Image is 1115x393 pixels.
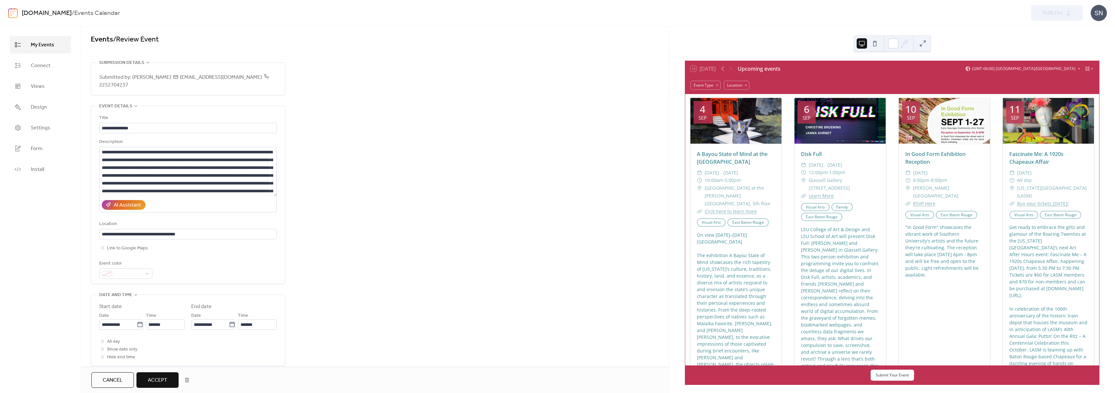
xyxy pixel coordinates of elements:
[31,145,42,153] span: Form
[1009,169,1015,177] div: ​
[99,72,269,90] span: 2252704237
[103,376,123,384] span: Cancel
[22,7,72,19] a: [DOMAIN_NAME]
[1017,184,1087,200] span: [US_STATE][GEOGRAPHIC_DATA] (LASM)
[10,140,71,157] a: Form
[705,184,775,207] span: [GEOGRAPHIC_DATA] at the [PERSON_NAME][GEOGRAPHIC_DATA], 5th floor
[107,346,137,353] span: Show date only
[705,208,757,214] a: Click here to learn more
[107,353,135,361] span: Hide end time
[72,7,74,19] b: /
[99,138,276,146] div: Description
[31,83,45,90] span: Views
[913,200,935,207] a: RSVP Here
[905,200,910,208] div: ​
[102,200,146,210] button: AI Assistant
[8,8,18,18] img: logo
[913,176,929,184] span: 6:00pm
[1003,224,1094,380] div: Get ready to embrace the glitz and glamour of the Roaring Twenties at the [US_STATE][GEOGRAPHIC_D...
[191,312,201,320] span: Date
[99,59,144,67] span: Submission details
[905,169,910,177] div: ​
[107,338,120,346] span: All day
[31,103,47,111] span: Design
[697,150,768,165] a: A Bayou State of Mind at the [GEOGRAPHIC_DATA]
[1091,5,1107,21] div: SN
[803,115,811,120] div: Sep
[136,372,179,388] button: Accept
[801,192,806,200] div: ​
[905,176,910,184] div: ​
[929,176,931,184] span: -
[804,104,809,114] div: 6
[1009,150,1063,165] a: Fascinate Me: A 1920s Chapeaux Affair
[1009,104,1020,114] div: 11
[899,224,990,278] div: "In Good Form" showcases the vibrant work of Southern University's artists and the future they're...
[698,115,707,120] div: Sep
[191,303,212,311] div: End date
[809,169,827,176] span: 12:00pm
[91,32,113,47] a: Events
[1017,200,1069,207] a: Buy your tickets [DATE]!
[705,176,723,184] span: 10:00am
[931,176,947,184] span: 8:00pm
[1009,176,1015,184] div: ​
[99,74,277,89] span: Submitted by: [PERSON_NAME] [EMAIL_ADDRESS][DOMAIN_NAME]
[148,376,167,384] span: Accept
[99,291,132,299] span: Date and time
[905,104,916,114] div: 10
[697,208,702,215] div: ​
[1011,115,1019,120] div: Sep
[829,169,845,176] span: 1:00pm
[697,184,702,192] div: ​
[801,176,806,184] div: ​
[1017,169,1032,177] span: [DATE]
[697,176,702,184] div: ​
[1017,176,1032,184] span: All day
[723,176,725,184] span: -
[972,67,1075,71] span: (GMT-06:00) [GEOGRAPHIC_DATA]/[GEOGRAPHIC_DATA]
[99,114,276,122] div: Title
[809,193,834,199] a: Learn More
[801,169,806,176] div: ​
[801,150,822,158] a: Disk Full
[801,161,806,169] div: ​
[113,32,159,47] span: / Review Event
[99,303,122,311] div: Start date
[91,372,134,388] button: Cancel
[99,102,132,110] span: Event details
[809,176,879,192] span: Glassell Gallery [STREET_ADDRESS]
[31,124,50,132] span: Settings
[10,119,71,137] a: Settings
[1009,184,1015,192] div: ​
[146,312,156,320] span: Time
[697,169,702,177] div: ​
[905,150,966,165] a: In Good Form Exhibition Reception
[31,166,44,173] span: Install
[10,77,71,95] a: Views
[913,169,928,177] span: [DATE]
[1009,200,1015,208] div: ​
[74,7,120,19] b: Events Calendar
[827,169,829,176] span: -
[913,184,983,200] span: [PERSON_NAME] [GEOGRAPHIC_DATA]
[705,169,738,177] span: [DATE] - [DATE]
[10,36,71,54] a: My Events
[10,161,71,178] a: Install
[10,57,71,74] a: Connect
[99,220,276,228] div: Location
[107,244,148,252] span: Link to Google Maps
[238,312,248,320] span: Time
[31,41,54,49] span: My Events
[907,115,915,120] div: Sep
[700,104,705,114] div: 4
[99,260,151,268] div: Event color
[809,161,842,169] span: [DATE] - [DATE]
[725,176,741,184] span: 5:00pm
[31,62,51,70] span: Connect
[871,370,914,381] button: Submit Your Event
[10,98,71,116] a: Design
[99,312,109,320] span: Date
[114,201,141,209] div: AI Assistant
